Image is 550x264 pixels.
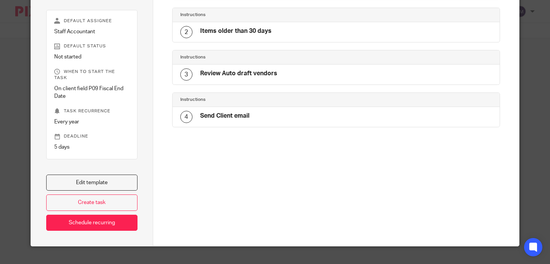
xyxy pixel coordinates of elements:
[200,112,249,120] h4: Send Client email
[180,12,336,18] h4: Instructions
[46,175,137,191] a: Edit template
[200,70,277,78] h4: Review Auto draft vendors
[46,215,137,231] a: Schedule recurring
[180,68,192,81] div: 3
[46,194,137,211] a: Create task
[54,69,129,81] p: When to start the task
[180,54,336,60] h4: Instructions
[54,143,129,151] p: 5 days
[54,28,129,36] p: Staff Accountant
[180,111,192,123] div: 4
[200,27,272,35] h4: Items older than 30 days
[54,118,129,126] p: Every year
[54,53,129,61] p: Not started
[54,18,129,24] p: Default assignee
[54,43,129,49] p: Default status
[180,26,192,38] div: 2
[54,85,129,100] p: On client field P09 Fiscal End Date
[54,108,129,114] p: Task recurrence
[54,133,129,139] p: Deadline
[180,97,336,103] h4: Instructions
